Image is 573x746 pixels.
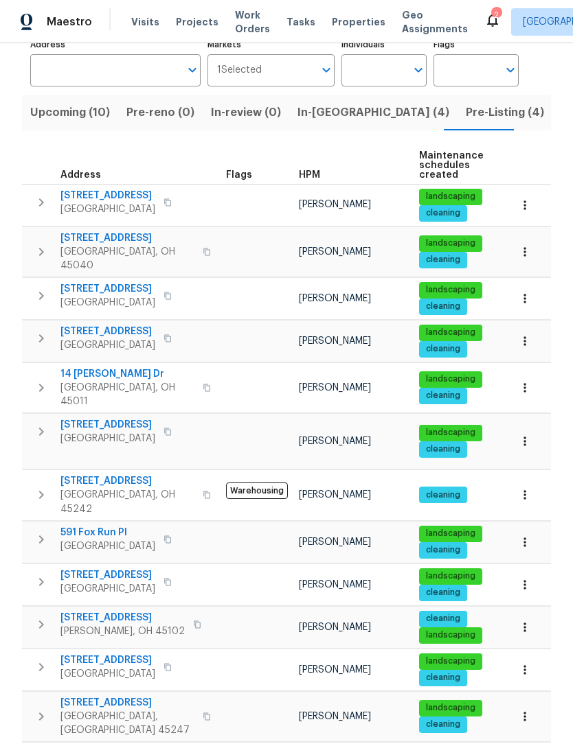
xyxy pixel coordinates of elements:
[420,570,481,582] span: landscaping
[60,170,101,180] span: Address
[297,103,449,122] span: In-[GEOGRAPHIC_DATA] (4)
[402,8,468,36] span: Geo Assignments
[60,202,155,216] span: [GEOGRAPHIC_DATA]
[420,327,481,338] span: landscaping
[60,696,194,710] span: [STREET_ADDRESS]
[299,580,371,590] span: [PERSON_NAME]
[420,207,466,219] span: cleaning
[217,65,262,76] span: 1 Selected
[299,436,371,446] span: [PERSON_NAME]
[420,544,466,556] span: cleaning
[60,231,194,245] span: [STREET_ADDRESS]
[60,582,155,596] span: [GEOGRAPHIC_DATA]
[501,60,520,80] button: Open
[60,296,155,310] span: [GEOGRAPHIC_DATA]
[299,383,371,393] span: [PERSON_NAME]
[286,17,315,27] span: Tasks
[299,200,371,209] span: [PERSON_NAME]
[299,294,371,303] span: [PERSON_NAME]
[420,719,466,730] span: cleaning
[60,189,155,202] span: [STREET_ADDRESS]
[299,665,371,675] span: [PERSON_NAME]
[420,390,466,401] span: cleaning
[60,653,155,667] span: [STREET_ADDRESS]
[183,60,202,80] button: Open
[420,191,481,202] span: landscaping
[409,60,428,80] button: Open
[60,418,155,432] span: [STREET_ADDRESS]
[420,702,481,714] span: landscaping
[299,336,371,346] span: [PERSON_NAME]
[176,15,218,29] span: Projects
[420,254,466,266] span: cleaning
[299,170,320,180] span: HPM
[420,284,481,296] span: landscaping
[332,15,385,29] span: Properties
[420,629,481,641] span: landscaping
[341,40,427,49] label: Individuals
[299,712,371,721] span: [PERSON_NAME]
[60,710,194,737] span: [GEOGRAPHIC_DATA], [GEOGRAPHIC_DATA] 45247
[420,672,466,684] span: cleaning
[419,151,484,180] span: Maintenance schedules created
[420,427,481,439] span: landscaping
[420,489,466,501] span: cleaning
[60,338,155,352] span: [GEOGRAPHIC_DATA]
[207,40,335,49] label: Markets
[60,367,194,381] span: 14 [PERSON_NAME] Dr
[226,170,252,180] span: Flags
[126,103,194,122] span: Pre-reno (0)
[60,611,185,625] span: [STREET_ADDRESS]
[47,15,92,29] span: Maestro
[491,8,501,22] div: 2
[60,539,155,553] span: [GEOGRAPHIC_DATA]
[235,8,270,36] span: Work Orders
[317,60,336,80] button: Open
[131,15,159,29] span: Visits
[60,474,194,488] span: [STREET_ADDRESS]
[420,301,466,312] span: cleaning
[434,40,519,49] label: Flags
[60,432,155,445] span: [GEOGRAPHIC_DATA]
[30,40,201,49] label: Address
[420,373,481,385] span: landscaping
[299,622,371,632] span: [PERSON_NAME]
[299,247,371,257] span: [PERSON_NAME]
[420,528,481,539] span: landscaping
[60,381,194,408] span: [GEOGRAPHIC_DATA], OH 45011
[211,103,281,122] span: In-review (0)
[420,655,481,667] span: landscaping
[60,488,194,515] span: [GEOGRAPHIC_DATA], OH 45242
[30,103,110,122] span: Upcoming (10)
[60,526,155,539] span: 591 Fox Run Pl
[60,245,194,272] span: [GEOGRAPHIC_DATA], OH 45040
[420,587,466,598] span: cleaning
[60,625,185,638] span: [PERSON_NAME], OH 45102
[60,667,155,681] span: [GEOGRAPHIC_DATA]
[60,568,155,582] span: [STREET_ADDRESS]
[420,237,481,249] span: landscaping
[60,282,155,296] span: [STREET_ADDRESS]
[60,325,155,338] span: [STREET_ADDRESS]
[420,613,466,625] span: cleaning
[466,103,544,122] span: Pre-Listing (4)
[299,537,371,547] span: [PERSON_NAME]
[299,490,371,500] span: [PERSON_NAME]
[420,443,466,455] span: cleaning
[226,482,288,499] span: Warehousing
[420,343,466,355] span: cleaning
